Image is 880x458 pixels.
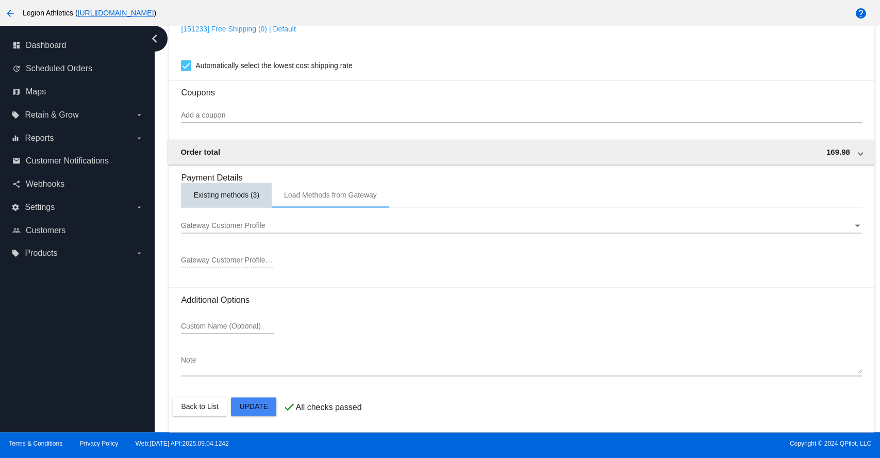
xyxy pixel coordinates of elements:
[181,221,265,230] span: Gateway Customer Profile
[181,80,861,97] h3: Coupons
[23,9,156,17] span: Legion Athletics ( )
[25,249,57,258] span: Products
[181,111,861,120] input: Add a coupon
[12,226,21,235] i: people_outline
[12,88,21,96] i: map
[193,191,259,199] div: Existing methods (3)
[25,134,54,143] span: Reports
[12,84,143,100] a: map Maps
[181,295,861,305] h3: Additional Options
[26,226,65,235] span: Customers
[9,440,62,447] a: Terms & Conditions
[239,402,268,411] span: Update
[135,134,143,142] i: arrow_drop_down
[135,249,143,257] i: arrow_drop_down
[181,25,295,33] a: [151233] Free Shipping (0) | Default
[135,111,143,119] i: arrow_drop_down
[181,322,274,331] input: Custom Name (Optional)
[180,148,220,156] span: Order total
[173,397,226,416] button: Back to List
[26,41,66,50] span: Dashboard
[11,203,20,211] i: settings
[12,64,21,73] i: update
[295,403,361,412] p: All checks passed
[12,60,143,77] a: update Scheduled Orders
[12,153,143,169] a: email Customer Notifications
[181,165,861,183] h3: Payment Details
[12,180,21,188] i: share
[25,203,55,212] span: Settings
[181,222,861,230] mat-select: Gateway Customer Profile
[4,7,16,20] mat-icon: arrow_back
[449,440,871,447] span: Copyright © 2024 QPilot, LLC
[284,191,377,199] div: Load Methods from Gateway
[12,37,143,54] a: dashboard Dashboard
[11,249,20,257] i: local_offer
[26,156,109,166] span: Customer Notifications
[12,157,21,165] i: email
[135,203,143,211] i: arrow_drop_down
[12,222,143,239] a: people_outline Customers
[195,59,352,72] span: Automatically select the lowest cost shipping rate
[26,87,46,96] span: Maps
[25,110,78,120] span: Retain & Grow
[136,440,229,447] a: Web:[DATE] API:2025.09.04.1242
[181,256,274,265] input: Gateway Customer Profile ID
[78,9,154,17] a: [URL][DOMAIN_NAME]
[26,64,92,73] span: Scheduled Orders
[11,111,20,119] i: local_offer
[168,140,874,165] mat-expansion-panel-header: Order total 169.98
[11,134,20,142] i: equalizer
[826,148,850,156] span: 169.98
[855,7,867,20] mat-icon: help
[26,179,64,189] span: Webhooks
[80,440,119,447] a: Privacy Policy
[231,397,276,416] button: Update
[181,402,218,411] span: Back to List
[146,30,163,47] i: chevron_left
[283,401,295,413] mat-icon: check
[12,176,143,192] a: share Webhooks
[12,41,21,50] i: dashboard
